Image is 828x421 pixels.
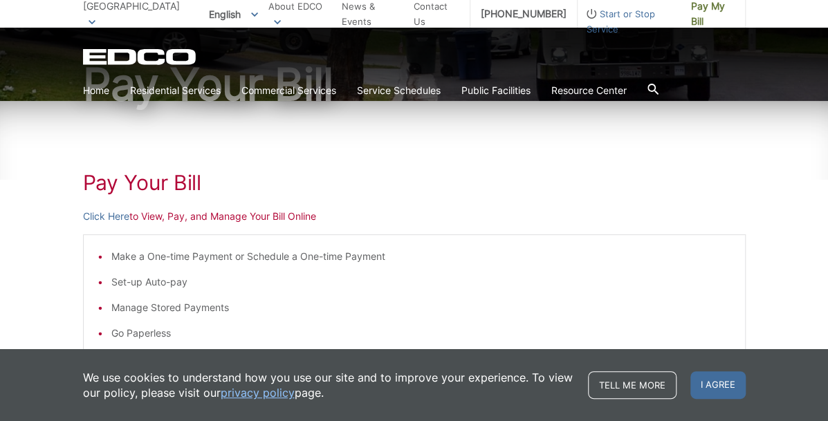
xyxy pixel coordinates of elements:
[111,300,731,315] li: Manage Stored Payments
[551,83,627,98] a: Resource Center
[83,209,129,224] a: Click Here
[241,83,336,98] a: Commercial Services
[130,83,221,98] a: Residential Services
[83,209,746,224] p: to View, Pay, and Manage Your Bill Online
[83,370,574,400] p: We use cookies to understand how you use our site and to improve your experience. To view our pol...
[111,274,731,290] li: Set-up Auto-pay
[111,326,731,341] li: Go Paperless
[199,3,268,26] span: English
[357,83,441,98] a: Service Schedules
[83,62,746,106] h1: Pay Your Bill
[83,83,109,98] a: Home
[111,249,731,264] li: Make a One-time Payment or Schedule a One-time Payment
[83,48,198,65] a: EDCD logo. Return to the homepage.
[221,385,295,400] a: privacy policy
[461,83,531,98] a: Public Facilities
[83,170,746,195] h1: Pay Your Bill
[690,371,746,399] span: I agree
[588,371,677,399] a: Tell me more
